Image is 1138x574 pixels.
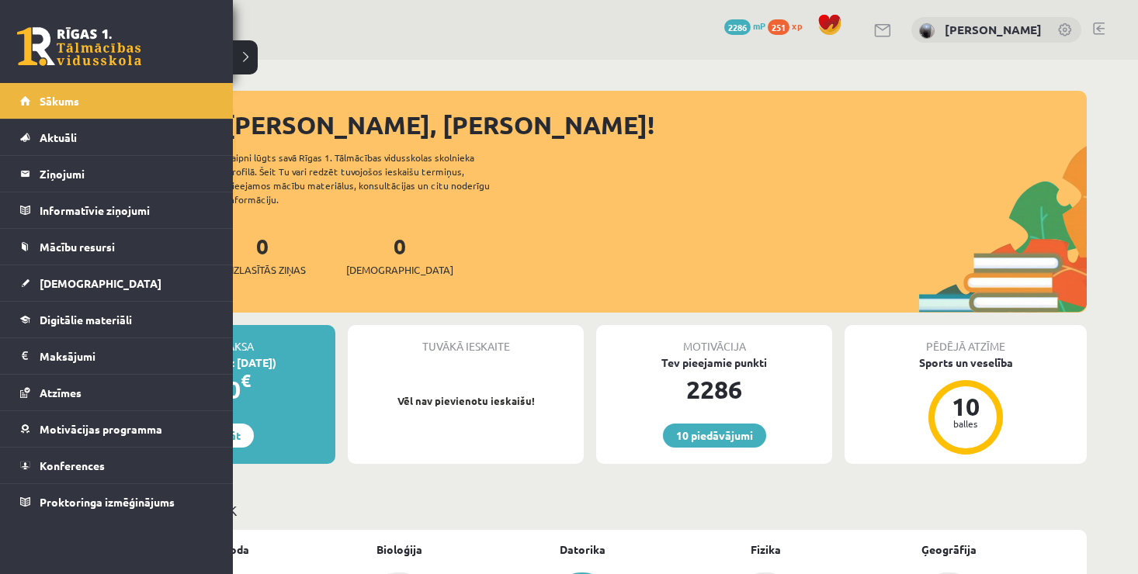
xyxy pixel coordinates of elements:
[560,541,605,558] a: Datorika
[845,354,1087,457] a: Sports un veselība 10 balles
[751,541,781,558] a: Fizika
[40,458,105,472] span: Konferences
[40,313,132,327] span: Digitālie materiāli
[724,19,751,35] span: 2286
[20,375,213,410] a: Atzīmes
[40,338,213,374] legend: Maksājumi
[20,411,213,447] a: Motivācijas programma
[20,83,213,119] a: Sākums
[753,19,765,32] span: mP
[663,424,766,448] a: 10 piedāvājumi
[40,240,115,254] span: Mācību resursi
[219,262,306,278] span: Neizlasītās ziņas
[845,354,1087,371] div: Sports un veselība
[20,119,213,155] a: Aktuāli
[768,19,810,32] a: 251 xp
[596,354,832,371] div: Tev pieejamie punkti
[596,371,832,408] div: 2286
[20,156,213,192] a: Ziņojumi
[376,541,422,558] a: Bioloģija
[724,19,765,32] a: 2286 mP
[942,419,989,428] div: balles
[921,541,977,558] a: Ģeogrāfija
[356,393,576,409] p: Vēl nav pievienotu ieskaišu!
[20,229,213,265] a: Mācību resursi
[768,19,789,35] span: 251
[20,448,213,483] a: Konferences
[40,495,175,509] span: Proktoringa izmēģinājums
[596,325,832,354] div: Motivācija
[40,422,162,436] span: Motivācijas programma
[845,325,1087,354] div: Pēdējā atzīme
[20,192,213,228] a: Informatīvie ziņojumi
[40,386,82,399] span: Atzīmes
[942,394,989,419] div: 10
[20,484,213,520] a: Proktoringa izmēģinājums
[40,192,213,228] legend: Informatīvie ziņojumi
[20,302,213,337] a: Digitālie materiāli
[20,265,213,301] a: [DEMOGRAPHIC_DATA]
[17,27,141,66] a: Rīgas 1. Tālmācības vidusskola
[40,130,77,144] span: Aktuāli
[241,369,251,392] span: €
[40,156,213,192] legend: Ziņojumi
[945,22,1042,37] a: [PERSON_NAME]
[99,500,1081,520] p: Mācību plāns 11.a1 JK
[40,276,161,290] span: [DEMOGRAPHIC_DATA]
[219,232,306,278] a: 0Neizlasītās ziņas
[346,262,453,278] span: [DEMOGRAPHIC_DATA]
[20,338,213,374] a: Maksājumi
[348,325,584,354] div: Tuvākā ieskaite
[792,19,802,32] span: xp
[40,94,79,108] span: Sākums
[227,150,517,206] div: Laipni lūgts savā Rīgas 1. Tālmācības vidusskolas skolnieka profilā. Šeit Tu vari redzēt tuvojošo...
[225,106,1087,143] div: [PERSON_NAME], [PERSON_NAME]!
[346,232,453,278] a: 0[DEMOGRAPHIC_DATA]
[919,23,935,39] img: Viktorija Jeļizarova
